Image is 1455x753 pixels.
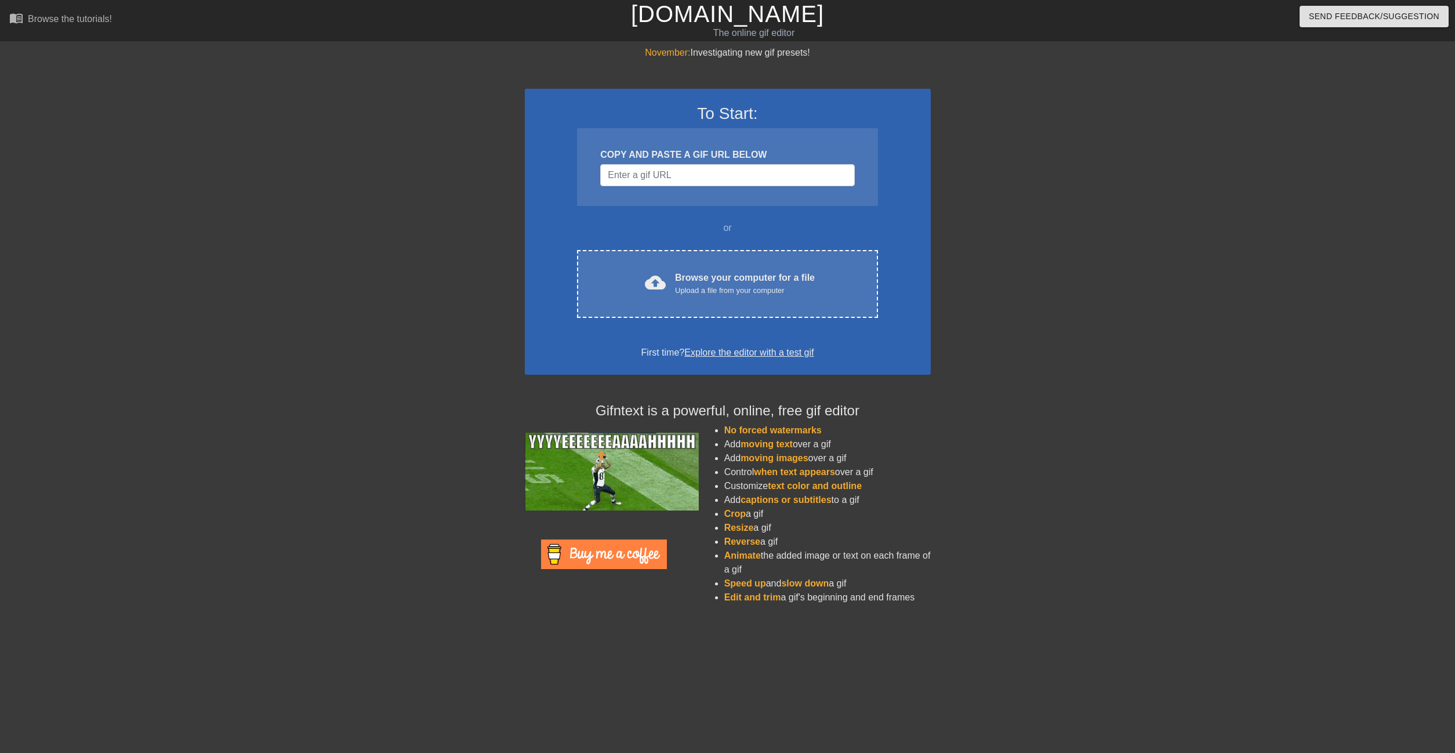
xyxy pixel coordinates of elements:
img: Buy Me A Coffee [541,540,667,569]
div: or [555,221,901,235]
a: Browse the tutorials! [9,11,112,29]
input: Username [600,164,854,186]
div: The online gif editor [491,26,1017,40]
span: moving images [741,453,808,463]
span: menu_book [9,11,23,25]
span: moving text [741,439,793,449]
span: slow down [781,578,829,588]
h4: Gifntext is a powerful, online, free gif editor [525,403,931,419]
span: text color and outline [768,481,862,491]
div: Upload a file from your computer [675,285,815,296]
span: November: [645,48,690,57]
li: the added image or text on each frame of a gif [724,549,931,577]
span: Speed up [724,578,766,588]
button: Send Feedback/Suggestion [1300,6,1449,27]
li: a gif [724,507,931,521]
span: cloud_upload [645,272,666,293]
li: a gif [724,521,931,535]
a: Explore the editor with a test gif [684,347,814,357]
div: COPY AND PASTE A GIF URL BELOW [600,148,854,162]
div: Investigating new gif presets! [525,46,931,60]
span: captions or subtitles [741,495,831,505]
li: Add to a gif [724,493,931,507]
span: Animate [724,551,761,560]
li: Customize [724,479,931,493]
span: Edit and trim [724,592,781,602]
div: Browse the tutorials! [28,14,112,24]
div: First time? [540,346,916,360]
span: Crop [724,509,746,519]
li: a gif [724,535,931,549]
li: Add over a gif [724,437,931,451]
h3: To Start: [540,104,916,124]
span: Reverse [724,537,760,546]
img: football_small.gif [525,433,699,511]
li: and a gif [724,577,931,591]
li: Control over a gif [724,465,931,479]
span: when text appears [754,467,835,477]
span: No forced watermarks [724,425,822,435]
span: Send Feedback/Suggestion [1309,9,1439,24]
li: a gif's beginning and end frames [724,591,931,604]
li: Add over a gif [724,451,931,465]
a: [DOMAIN_NAME] [631,1,824,27]
span: Resize [724,523,754,533]
div: Browse your computer for a file [675,271,815,296]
